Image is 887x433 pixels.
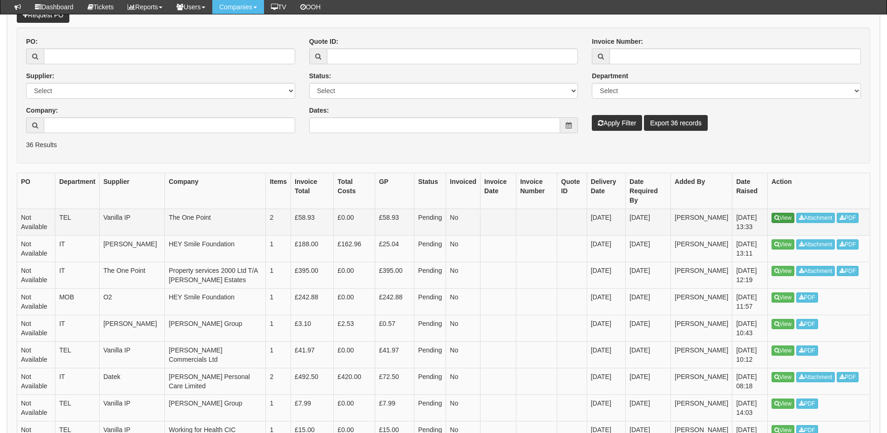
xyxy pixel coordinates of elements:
[334,315,375,341] td: £2.53
[266,368,291,394] td: 2
[592,37,643,46] label: Invoice Number:
[55,262,100,288] td: IT
[446,368,481,394] td: No
[266,173,291,209] th: Items
[626,315,671,341] td: [DATE]
[17,368,55,394] td: Not Available
[266,341,291,368] td: 1
[516,173,557,209] th: Invoice Number
[587,394,625,421] td: [DATE]
[481,173,516,209] th: Invoice Date
[17,341,55,368] td: Not Available
[165,173,266,209] th: Company
[291,368,334,394] td: £492.50
[99,288,164,315] td: O2
[291,288,334,315] td: £242.88
[796,372,835,382] a: Attachment
[309,71,331,81] label: Status:
[266,394,291,421] td: 1
[165,235,266,262] td: HEY Smile Foundation
[291,262,334,288] td: £395.00
[99,341,164,368] td: Vanilla IP
[587,368,625,394] td: [DATE]
[837,372,859,382] a: PDF
[309,37,339,46] label: Quote ID:
[557,173,587,209] th: Quote ID
[796,292,818,303] a: PDF
[626,368,671,394] td: [DATE]
[291,209,334,235] td: £58.93
[446,315,481,341] td: No
[772,266,794,276] a: View
[309,106,329,115] label: Dates:
[291,394,334,421] td: £7.99
[732,288,768,315] td: [DATE] 11:57
[334,368,375,394] td: £420.00
[772,292,794,303] a: View
[446,235,481,262] td: No
[772,319,794,329] a: View
[17,7,69,23] a: Request PO
[671,341,732,368] td: [PERSON_NAME]
[732,341,768,368] td: [DATE] 10:12
[414,394,446,421] td: Pending
[796,399,818,409] a: PDF
[55,288,100,315] td: MOB
[796,213,835,223] a: Attachment
[17,262,55,288] td: Not Available
[587,262,625,288] td: [DATE]
[732,209,768,235] td: [DATE] 13:33
[17,315,55,341] td: Not Available
[375,288,414,315] td: £242.88
[99,235,164,262] td: [PERSON_NAME]
[732,315,768,341] td: [DATE] 10:43
[768,173,870,209] th: Action
[165,368,266,394] td: [PERSON_NAME] Personal Care Limited
[414,209,446,235] td: Pending
[671,262,732,288] td: [PERSON_NAME]
[375,173,414,209] th: GP
[55,235,100,262] td: IT
[837,213,859,223] a: PDF
[446,288,481,315] td: No
[671,315,732,341] td: [PERSON_NAME]
[99,368,164,394] td: Datek
[266,262,291,288] td: 1
[446,262,481,288] td: No
[26,106,58,115] label: Company:
[587,341,625,368] td: [DATE]
[796,266,835,276] a: Attachment
[55,209,100,235] td: TEL
[587,235,625,262] td: [DATE]
[772,372,794,382] a: View
[17,394,55,421] td: Not Available
[626,235,671,262] td: [DATE]
[592,115,642,131] button: Apply Filter
[165,288,266,315] td: HEY Smile Foundation
[587,288,625,315] td: [DATE]
[99,394,164,421] td: Vanilla IP
[414,315,446,341] td: Pending
[375,262,414,288] td: £395.00
[446,394,481,421] td: No
[837,239,859,250] a: PDF
[796,345,818,356] a: PDF
[375,315,414,341] td: £0.57
[414,173,446,209] th: Status
[732,235,768,262] td: [DATE] 13:11
[772,399,794,409] a: View
[26,140,861,149] p: 36 Results
[644,115,708,131] a: Export 36 records
[772,345,794,356] a: View
[772,239,794,250] a: View
[671,394,732,421] td: [PERSON_NAME]
[671,368,732,394] td: [PERSON_NAME]
[772,213,794,223] a: View
[291,235,334,262] td: £188.00
[55,315,100,341] td: IT
[334,288,375,315] td: £0.00
[165,394,266,421] td: [PERSON_NAME] Group
[671,288,732,315] td: [PERSON_NAME]
[414,288,446,315] td: Pending
[55,173,100,209] th: Department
